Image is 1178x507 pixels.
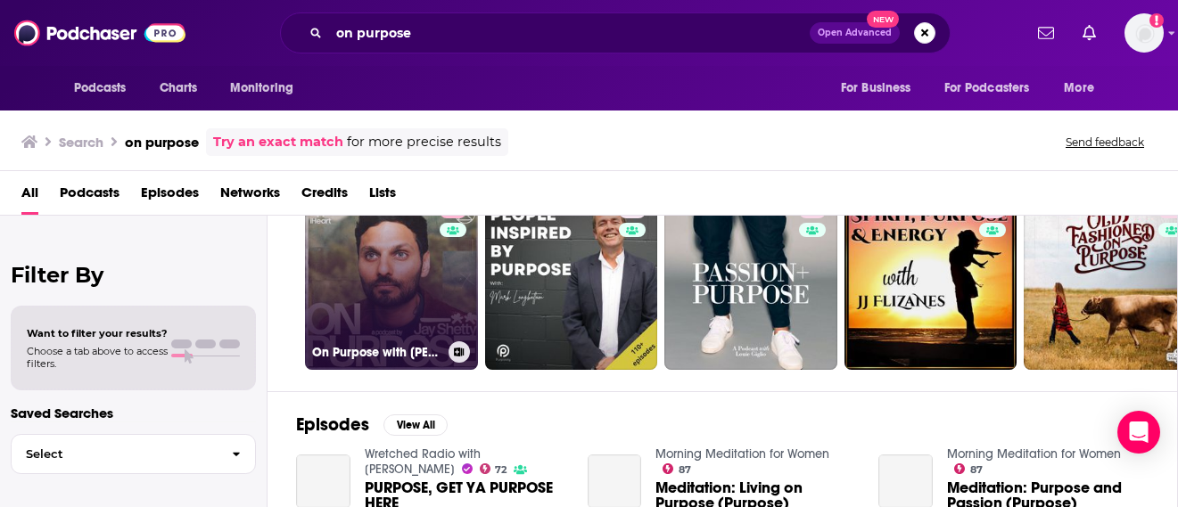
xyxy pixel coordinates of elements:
button: View All [383,414,448,436]
div: Open Intercom Messenger [1117,411,1160,454]
a: 72 [480,463,507,474]
a: Episodes [141,178,199,215]
a: Lists [369,178,396,215]
button: Show profile menu [1124,13,1164,53]
img: User Profile [1124,13,1164,53]
span: For Podcasters [944,76,1030,101]
span: Monitoring [230,76,293,101]
div: Search podcasts, credits, & more... [280,12,951,53]
a: EpisodesView All [296,413,448,436]
a: 94On Purpose with [PERSON_NAME] [305,197,478,370]
p: Saved Searches [11,405,256,421]
h3: Search [59,134,103,151]
span: More [1064,76,1094,101]
span: 87 [679,466,691,474]
span: Podcasts [74,76,127,101]
a: 87 [954,463,983,474]
button: Send feedback [1060,135,1149,150]
a: Charts [148,71,209,105]
span: Charts [160,76,198,101]
svg: Add a profile image [1149,13,1164,28]
a: 61 [844,197,1017,370]
a: Show notifications dropdown [1075,18,1103,48]
h3: On Purpose with [PERSON_NAME] [312,345,441,360]
span: Select [12,448,218,460]
span: Open Advanced [818,29,892,37]
a: 48 [619,204,646,218]
button: Select [11,434,256,474]
span: Logged in as kkade [1124,13,1164,53]
input: Search podcasts, credits, & more... [329,19,810,47]
button: open menu [1051,71,1116,105]
span: Choose a tab above to access filters. [27,345,168,370]
a: Show notifications dropdown [1031,18,1061,48]
a: Networks [220,178,280,215]
a: 94 [440,204,466,218]
span: Want to filter your results? [27,327,168,339]
span: For Business [841,76,911,101]
button: open menu [62,71,150,105]
span: 72 [495,466,507,474]
a: Morning Meditation for Women [947,446,1121,462]
a: All [21,178,38,215]
a: 61 [979,204,1005,218]
a: Credits [301,178,348,215]
button: open menu [828,71,934,105]
span: for more precise results [347,132,501,152]
button: open menu [933,71,1056,105]
a: 57 [799,204,826,218]
a: Try an exact match [213,132,343,152]
a: 48 [485,197,658,370]
a: Podcasts [60,178,119,215]
a: 57 [664,197,837,370]
h2: Filter By [11,262,256,288]
img: Podchaser - Follow, Share and Rate Podcasts [14,16,185,50]
button: open menu [218,71,317,105]
span: 87 [970,466,983,474]
h2: Episodes [296,413,369,436]
a: Morning Meditation for Women [655,446,829,462]
a: 87 [663,463,691,474]
a: Wretched Radio with Todd Friel [365,446,481,477]
span: New [867,11,899,28]
h3: on purpose [125,134,199,151]
button: Open AdvancedNew [810,22,900,44]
